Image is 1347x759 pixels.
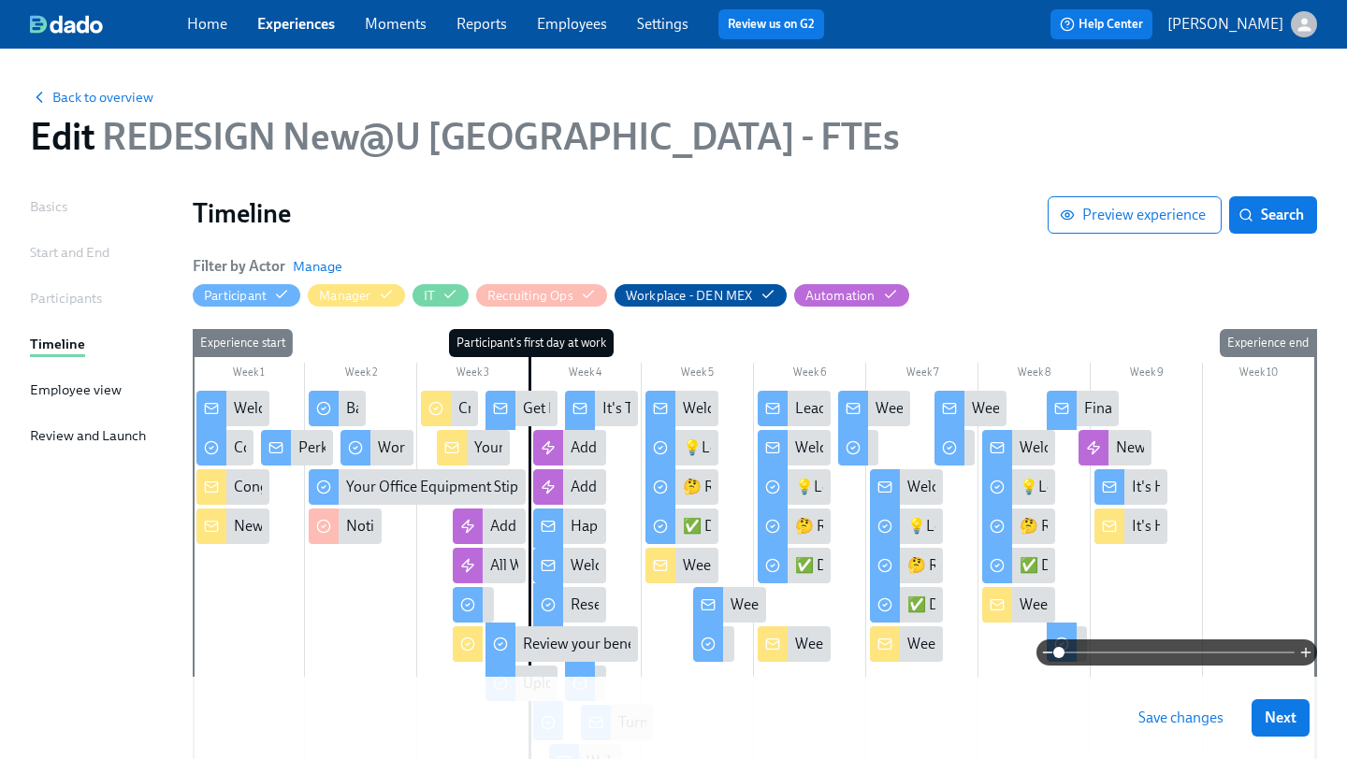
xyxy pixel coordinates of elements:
[1242,206,1304,224] span: Search
[234,477,473,497] div: Congratulations on your new hire! 👏
[934,391,1007,426] div: Weekly Values Reflection—Relentless Focus
[30,425,146,446] div: Review and Launch
[972,398,1247,419] div: Weekly Values Reflection—Relentless Focus
[485,391,558,426] div: Get Ready for Your First Day at [GEOGRAPHIC_DATA]!
[485,626,638,662] div: Review your benefits
[982,430,1055,465] div: Welcome to Week 5 — you made it! 🎉
[1203,363,1315,387] div: Week 10
[1220,329,1316,357] div: Experience end
[529,363,642,387] div: Week 4
[565,391,638,426] div: It's Time....For Some Swag!
[683,398,1028,419] div: Welcome to Week 2 at Udemy - you're off and running!
[907,516,1156,537] div: 💡Learn: Purpose Driven Performance
[1020,516,1260,537] div: 🤔 Reflect: What's Still On Your Mind?
[838,391,911,426] div: Weekly Values Reflection—Act As One Team
[1252,699,1310,737] button: Next
[1091,363,1203,387] div: Week 9
[413,284,469,307] button: IT
[523,673,722,694] div: Upload your photo in Workday!
[978,363,1091,387] div: Week 8
[754,363,866,387] div: Week 6
[293,257,342,276] button: Manage
[870,587,943,623] div: ✅ Do: How I Work & UProps
[417,363,529,387] div: Week 3
[758,430,831,465] div: Welcome to Udemy Week 3 — you’re finding your rhythm!
[758,469,831,505] div: 💡Learn: AI at [GEOGRAPHIC_DATA]
[683,516,906,537] div: ✅ Do: Join a Community or Event!
[474,437,763,458] div: Your New Hire's First 2 Days - What to Expect!
[193,196,1048,230] h1: Timeline
[453,508,526,544] div: Add to Onboarding Sessions
[1116,437,1282,458] div: New@U Value Reflections
[1020,437,1262,458] div: Welcome to Week 5 — you made it! 🎉
[870,548,943,583] div: 🤔 Reflect: How your Work Contributes
[728,15,815,34] a: Review us on G2
[533,548,606,583] div: Welcome from the Benefits Team
[340,430,413,465] div: Workday Tasks
[30,15,103,34] img: dado
[193,363,305,387] div: Week 1
[378,437,473,458] div: Workday Tasks
[30,114,899,159] h1: Edit
[795,477,1036,497] div: 💡Learn: AI at [GEOGRAPHIC_DATA]
[1020,477,1196,497] div: 💡Learn: Check-In on Tools
[1167,14,1283,35] p: [PERSON_NAME]
[449,329,614,357] div: Participant's first day at work
[1064,206,1206,224] span: Preview experience
[870,626,943,662] div: Week 4 Onboarding for {{ participant.firstName }} - Connecting Purpose, Performance, and Recognition
[794,284,909,307] button: Automation
[309,469,526,505] div: Your Office Equipment Stipend
[234,437,399,458] div: Confirm shipping address
[645,469,718,505] div: 🤔 Reflect: Belonging at Work
[683,555,1210,576] div: Week 2 Onboarding for {{ participant.firstName }}- Support Connection & Learning
[795,634,1223,654] div: Week 3 Onboarding for {{ participant.firstName }} - Udemy AI Tools
[533,430,606,465] div: Add to Cohort Slack Group
[1048,196,1222,234] button: Preview experience
[533,587,606,623] div: Reserve Your Office Desk via Envoy
[982,469,1055,505] div: 💡Learn: Check-In on Tools
[795,437,1158,458] div: Welcome to Udemy Week 3 — you’re finding your rhythm!
[571,594,791,615] div: Reserve Your Office Desk via Envoy
[196,430,253,465] div: Confirm shipping address
[571,555,782,576] div: Welcome from the Benefits Team
[453,548,526,583] div: All Workplace Welcomes
[645,548,718,583] div: Week 2 Onboarding for {{ participant.firstName }}- Support Connection & Learning
[234,398,549,419] div: Welcome to Udemy - We’re So Happy You’re Here!
[1060,15,1143,34] span: Help Center
[626,287,753,305] div: Hide Workplace - DEN MEX
[193,256,285,277] h6: Filter by Actor
[30,88,153,107] span: Back to overview
[490,516,672,537] div: Add to Onboarding Sessions
[196,391,269,426] div: Welcome to Udemy - We’re So Happy You’re Here!
[365,15,427,33] a: Moments
[30,334,85,354] div: Timeline
[1138,709,1224,727] span: Save changes
[309,391,366,426] div: Background check completion
[196,508,269,544] div: New Hire IT Set Up
[537,15,607,33] a: Employees
[571,477,772,497] div: Add Managers to Slack Channel
[533,469,606,505] div: Add Managers to Slack Channel
[982,508,1055,544] div: 🤔 Reflect: What's Still On Your Mind?
[196,469,269,505] div: Congratulations on your new hire! 👏
[30,196,67,217] div: Basics
[533,508,606,544] div: Happy First Day!
[1020,555,1266,576] div: ✅ Do: Keep Growing with Career Hub
[615,284,787,307] button: Workplace - DEN MEX
[718,9,824,39] button: Review us on G2
[424,287,435,305] div: Hide IT
[795,516,974,537] div: 🤔 Reflect: Using AI at Work
[758,626,831,662] div: Week 3 Onboarding for {{ participant.firstName }} - Udemy AI Tools
[907,555,1158,576] div: 🤔 Reflect: How your Work Contributes
[683,477,874,497] div: 🤔 Reflect: Belonging at Work
[319,287,370,305] div: Hide Manager
[309,508,382,544] div: Notify and perform background check
[683,437,872,458] div: 💡Learn: BEDI Learning Path
[571,516,676,537] div: Happy First Day!
[758,508,831,544] div: 🤔 Reflect: Using AI at Work
[476,284,607,307] button: Recruiting Ops
[490,555,647,576] div: All Workplace Welcomes
[30,379,122,400] div: Employee view
[876,398,1151,419] div: Weekly Values Reflection—Act As One Team
[456,15,507,33] a: Reports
